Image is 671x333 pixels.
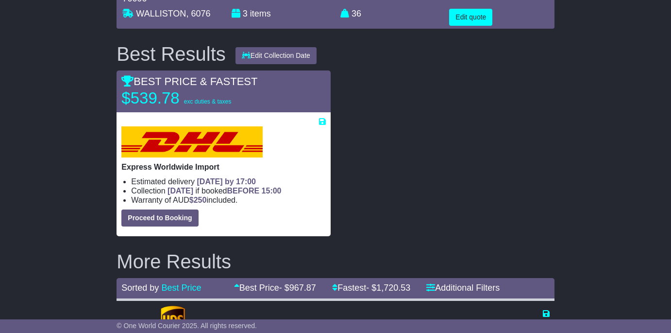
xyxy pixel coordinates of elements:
[121,88,243,108] p: $539.78
[321,318,380,327] span: [DATE] by 17:00
[121,162,326,172] p: Express Worldwide Import
[243,9,248,18] span: 3
[449,9,492,26] button: Edit quote
[168,187,281,195] span: if booked
[131,195,326,205] li: Warranty of AUD included.
[184,98,231,105] span: exc duties & taxes
[376,283,410,293] span: 1,720.53
[189,196,207,204] span: $
[250,9,271,18] span: items
[426,283,500,293] a: Additional Filters
[289,283,316,293] span: 967.87
[352,9,361,18] span: 36
[279,283,316,293] span: - $
[186,9,210,18] span: , 6076
[366,283,410,293] span: - $
[121,283,159,293] span: Sorted by
[117,251,554,272] h2: More Results
[234,283,316,293] a: Best Price- $967.87
[332,283,410,293] a: Fastest- $1,720.53
[255,318,405,327] li: Estimated delivery
[136,9,186,18] span: WALLISTON
[121,126,262,158] img: DHL: Express Worldwide Import
[262,187,282,195] span: 15:00
[131,186,326,195] li: Collection
[161,283,201,293] a: Best Price
[117,322,257,330] span: © One World Courier 2025. All rights reserved.
[168,187,193,195] span: [DATE]
[194,196,207,204] span: 250
[235,47,317,64] button: Edit Collection Date
[227,187,259,195] span: BEFORE
[131,177,326,186] li: Estimated delivery
[197,177,256,186] span: [DATE] by 17:00
[121,75,257,88] span: BEST PRICE & FASTEST
[121,210,198,227] button: Proceed to Booking
[112,43,231,65] div: Best Results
